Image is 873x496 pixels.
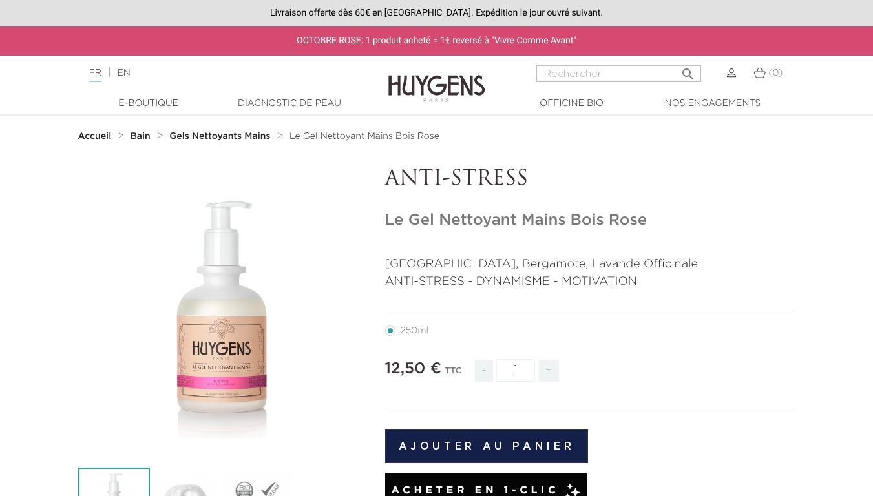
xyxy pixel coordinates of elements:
[169,132,270,141] strong: Gels Nettoyants Mains
[385,256,795,273] p: [GEOGRAPHIC_DATA], Bergamote, Lavande Officinale
[475,360,493,382] span: -
[131,131,154,141] a: Bain
[385,361,441,377] span: 12,50 €
[169,131,273,141] a: Gels Nettoyants Mains
[648,97,777,110] a: Nos engagements
[388,54,485,104] img: Huygens
[83,65,354,81] div: |
[768,68,783,77] span: (0)
[117,68,130,77] a: EN
[680,63,696,78] i: 
[385,325,444,336] label: 250ml
[385,167,795,192] p: ANTI-STRESS
[677,61,700,79] button: 
[507,97,636,110] a: Officine Bio
[445,357,461,392] div: TTC
[385,273,795,291] p: ANTI-STRESS - DYNAMISME - MOTIVATION
[496,359,535,382] input: Quantité
[225,97,354,110] a: Diagnostic de peau
[536,65,701,82] input: Rechercher
[385,429,589,463] button: Ajouter au panier
[84,97,213,110] a: E-Boutique
[131,132,151,141] strong: Bain
[89,68,101,82] a: FR
[385,211,795,230] h1: Le Gel Nettoyant Mains Bois Rose
[289,132,439,141] span: Le Gel Nettoyant Mains Bois Rose
[289,131,439,141] a: Le Gel Nettoyant Mains Bois Rose
[539,360,560,382] span: +
[78,132,112,141] strong: Accueil
[78,131,114,141] a: Accueil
